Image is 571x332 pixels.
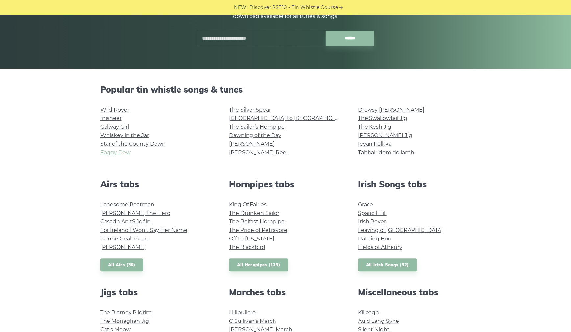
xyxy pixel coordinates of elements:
a: Inisheer [100,115,122,121]
h2: Irish Songs tabs [358,179,471,189]
a: PST10 - Tin Whistle Course [272,4,338,11]
h2: Miscellaneous tabs [358,287,471,297]
a: Auld Lang Syne [358,318,399,324]
a: [PERSON_NAME] Reel [229,149,288,156]
a: All Hornpipes (139) [229,258,288,272]
a: Casadh An tSúgáin [100,218,151,225]
a: Irish Rover [358,218,386,225]
a: [PERSON_NAME] [100,244,146,250]
a: All Irish Songs (32) [358,258,417,272]
h2: Jigs tabs [100,287,213,297]
a: The Silver Spear [229,107,271,113]
a: Killeagh [358,309,379,316]
a: Dawning of the Day [229,132,281,138]
a: Foggy Dew [100,149,131,156]
a: Grace [358,201,373,208]
a: Fáinne Geal an Lae [100,236,150,242]
a: Wild Rover [100,107,129,113]
h2: Airs tabs [100,179,213,189]
a: Galway Girl [100,124,129,130]
a: [PERSON_NAME] [229,141,274,147]
a: The Belfast Hornpipe [229,218,285,225]
a: The Pride of Petravore [229,227,287,233]
a: Drowsy [PERSON_NAME] [358,107,424,113]
span: NEW: [234,4,248,11]
a: [PERSON_NAME] the Hero [100,210,170,216]
a: Ievan Polkka [358,141,392,147]
a: Lillibullero [229,309,256,316]
a: Star of the County Down [100,141,166,147]
h2: Marches tabs [229,287,342,297]
a: King Of Fairies [229,201,267,208]
a: Lonesome Boatman [100,201,154,208]
a: The Kesh Jig [358,124,391,130]
a: Tabhair dom do lámh [358,149,414,156]
a: The Sailor’s Hornpipe [229,124,285,130]
h2: Hornpipes tabs [229,179,342,189]
a: Fields of Athenry [358,244,402,250]
a: The Blackbird [229,244,265,250]
h2: Popular tin whistle songs & tunes [100,84,471,94]
a: Leaving of [GEOGRAPHIC_DATA] [358,227,443,233]
a: The Monaghan Jig [100,318,149,324]
a: Whiskey in the Jar [100,132,149,138]
a: For Ireland I Won’t Say Her Name [100,227,187,233]
a: All Airs (36) [100,258,143,272]
a: The Drunken Sailor [229,210,279,216]
a: Off to [US_STATE] [229,236,274,242]
a: O’Sullivan’s March [229,318,276,324]
a: The Swallowtail Jig [358,115,407,121]
a: Rattling Bog [358,236,392,242]
a: [PERSON_NAME] Jig [358,132,412,138]
a: [GEOGRAPHIC_DATA] to [GEOGRAPHIC_DATA] [229,115,350,121]
span: Discover [250,4,271,11]
a: Spancil Hill [358,210,387,216]
a: The Blarney Pilgrim [100,309,152,316]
